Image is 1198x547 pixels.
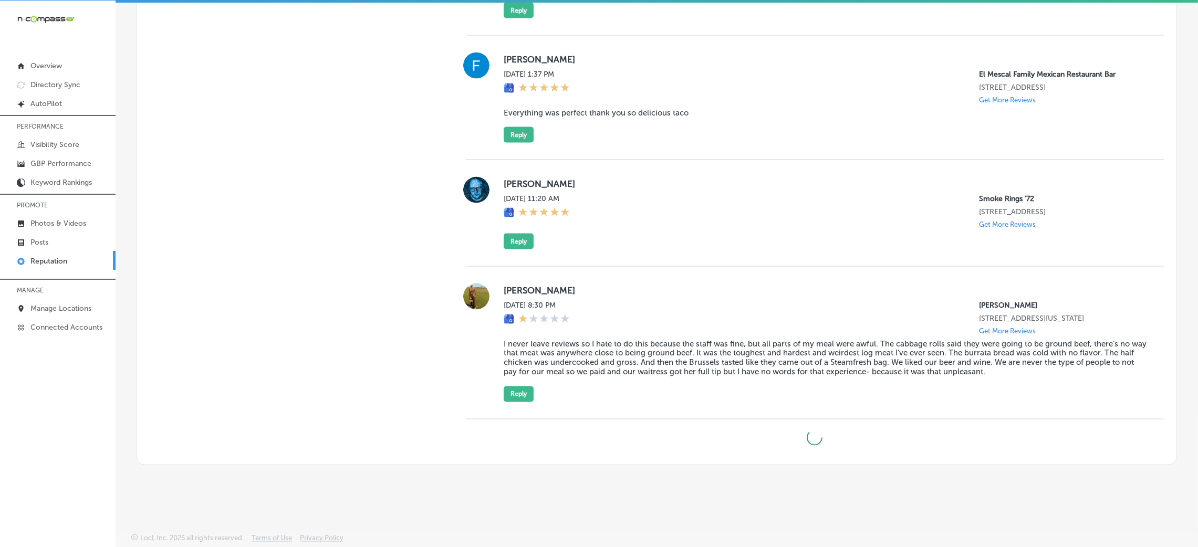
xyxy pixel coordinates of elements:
button: Reply [504,386,534,402]
p: Overview [30,61,62,70]
p: Locl, Inc. 2025 all rights reserved. [140,534,244,542]
label: [PERSON_NAME] [504,54,1147,65]
p: Reputation [30,257,67,266]
blockquote: I never leave reviews so I hate to do this because the staff was fine, but all parts of my meal w... [504,339,1147,377]
p: El Mescal Family Mexican Restaurant Bar [979,70,1147,79]
p: 925 North Courtenay Parkway [979,207,1147,216]
label: [DATE] 1:37 PM [504,70,570,79]
p: Photos & Videos [30,219,86,228]
blockquote: Everything was perfect thank you so delicious taco [504,108,1147,118]
label: [DATE] 11:20 AM [504,194,570,203]
p: Get More Reviews [979,327,1036,335]
button: Reply [504,234,534,249]
p: Posts [30,238,48,247]
p: Smoke Rings '72 [979,194,1147,203]
p: Hendrix [979,301,1147,310]
div: 5 Stars [518,207,570,219]
p: Directory Sync [30,80,80,89]
p: 1649 Main Street [979,314,1147,323]
p: Get More Reviews [979,220,1036,228]
label: [PERSON_NAME] [504,285,1147,296]
div: 1 Star [518,314,570,325]
p: Manage Locations [30,304,91,313]
button: Reply [504,127,534,143]
label: [DATE] 8:30 PM [504,301,570,310]
p: Connected Accounts [30,323,102,332]
p: Get More Reviews [979,96,1036,104]
label: [PERSON_NAME] [504,178,1147,189]
p: Visibility Score [30,140,79,149]
button: Reply [504,3,534,18]
p: AutoPilot [30,99,62,108]
p: Keyword Rankings [30,178,92,187]
div: 5 Stars [518,83,570,94]
p: 2210 Hwy 6 And 50 [979,83,1147,92]
img: 660ab0bf-5cc7-4cb8-ba1c-48b5ae0f18e60NCTV_CLogo_TV_Black_-500x88.png [17,14,75,24]
p: GBP Performance [30,159,91,168]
